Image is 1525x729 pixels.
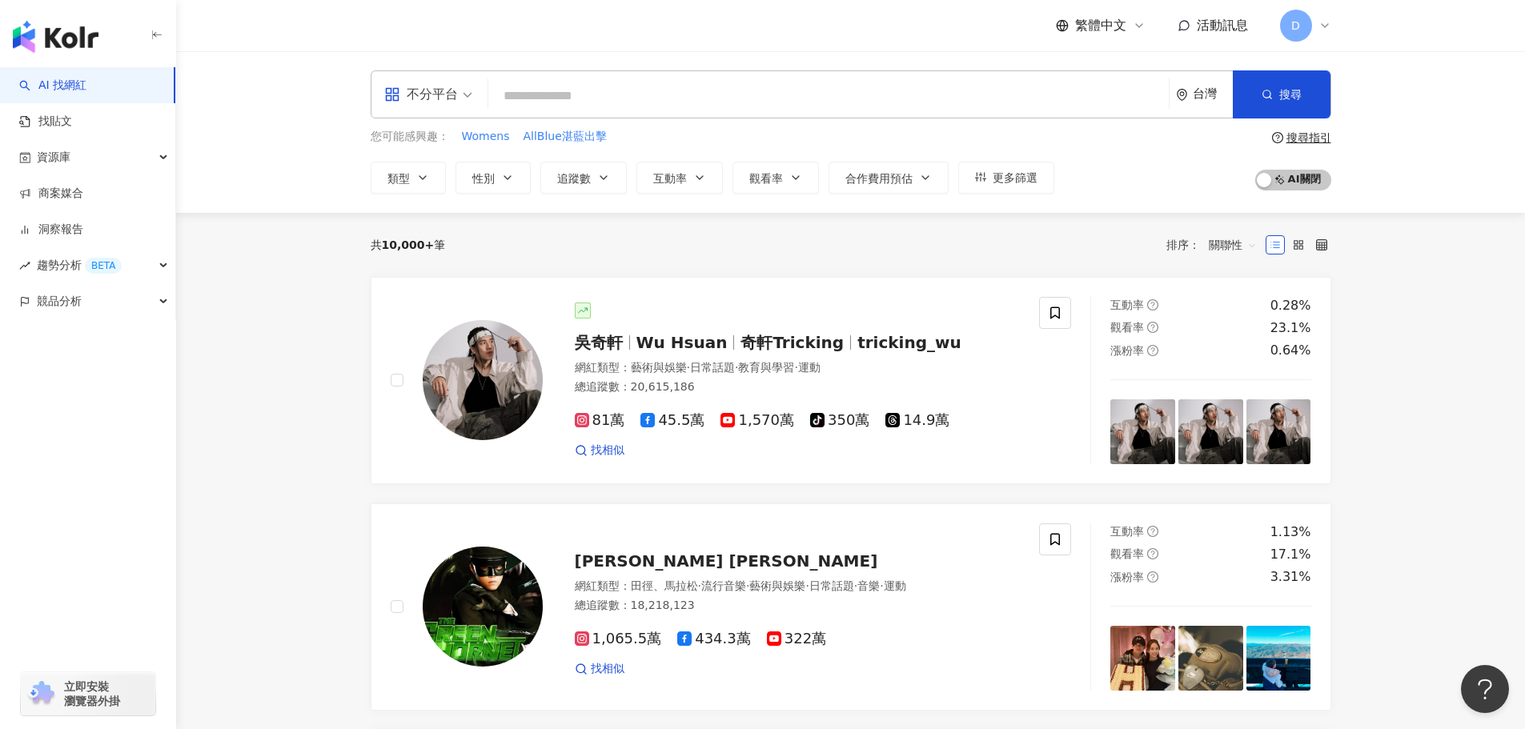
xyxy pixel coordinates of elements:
[1270,546,1311,563] div: 17.1%
[1147,571,1158,583] span: question-circle
[1147,299,1158,310] span: question-circle
[687,361,690,374] span: ·
[640,412,704,429] span: 45.5萬
[575,579,1021,595] div: 網紅類型 ：
[1178,626,1243,691] img: post-image
[575,333,623,352] span: 吳奇軒
[455,162,531,194] button: 性別
[1233,70,1330,118] button: 搜尋
[371,162,446,194] button: 類型
[829,162,949,194] button: 合作費用預估
[387,172,410,185] span: 類型
[636,333,728,352] span: Wu Hsuan
[37,139,70,175] span: 資源庫
[557,172,591,185] span: 追蹤數
[1166,232,1266,258] div: 排序：
[1270,523,1311,541] div: 1.13%
[1286,131,1331,144] div: 搜尋指引
[575,661,624,677] a: 找相似
[677,631,751,647] span: 434.3萬
[1209,232,1257,258] span: 關聯性
[767,631,826,647] span: 322萬
[738,361,794,374] span: 教育與學習
[720,412,794,429] span: 1,570萬
[1176,89,1188,101] span: environment
[845,172,913,185] span: 合作費用預估
[461,128,511,146] button: Womens
[523,128,608,146] button: AllBlue湛藍出擊
[698,579,701,592] span: ·
[371,129,449,145] span: 您可能感興趣：
[1270,297,1311,314] div: 0.28%
[37,247,122,283] span: 趨勢分析
[1110,298,1144,311] span: 互動率
[423,320,543,440] img: KOL Avatar
[1197,18,1248,33] span: 活動訊息
[19,222,83,238] a: 洞察報告
[1461,665,1509,713] iframe: Help Scout Beacon - Open
[575,360,1021,376] div: 網紅類型 ：
[19,78,86,94] a: searchAI 找網紅
[423,547,543,667] img: KOL Avatar
[575,379,1021,395] div: 總追蹤數 ： 20,615,186
[880,579,883,592] span: ·
[524,129,607,145] span: AllBlue湛藍出擊
[371,277,1331,484] a: KOL Avatar吳奇軒Wu Hsuan奇軒Trickingtricking_wu網紅類型：藝術與娛樂·日常話題·教育與學習·運動總追蹤數：20,615,18681萬45.5萬1,570萬35...
[1270,319,1311,337] div: 23.1%
[631,579,698,592] span: 田徑、馬拉松
[1147,322,1158,333] span: question-circle
[810,412,869,429] span: 350萬
[1110,344,1144,357] span: 漲粉率
[64,679,120,708] span: 立即安裝 瀏覽器外掛
[1110,525,1144,538] span: 互動率
[591,443,624,459] span: 找相似
[19,260,30,271] span: rise
[37,283,82,319] span: 競品分析
[857,579,880,592] span: 音樂
[1193,87,1233,101] div: 台灣
[631,361,687,374] span: 藝術與娛樂
[1270,568,1311,586] div: 3.31%
[809,579,854,592] span: 日常話題
[384,86,400,102] span: appstore
[1270,342,1311,359] div: 0.64%
[85,258,122,274] div: BETA
[382,238,435,251] span: 10,000+
[701,579,746,592] span: 流行音樂
[1110,626,1175,691] img: post-image
[794,361,797,374] span: ·
[26,681,57,707] img: chrome extension
[1110,571,1144,583] span: 漲粉率
[575,551,878,571] span: [PERSON_NAME] [PERSON_NAME]
[735,361,738,374] span: ·
[749,579,805,592] span: 藝術與娛樂
[13,21,98,53] img: logo
[690,361,735,374] span: 日常話題
[371,238,446,251] div: 共 筆
[21,672,155,715] a: chrome extension立即安裝 瀏覽器外掛
[1291,17,1300,34] span: D
[575,631,662,647] span: 1,065.5萬
[462,129,510,145] span: Womens
[746,579,749,592] span: ·
[1246,399,1311,464] img: post-image
[384,82,458,107] div: 不分平台
[540,162,627,194] button: 追蹤數
[1279,88,1302,101] span: 搜尋
[732,162,819,194] button: 觀看率
[854,579,857,592] span: ·
[1147,345,1158,356] span: question-circle
[857,333,961,352] span: tricking_wu
[740,333,844,352] span: 奇軒Tricking
[805,579,809,592] span: ·
[1075,17,1126,34] span: 繁體中文
[798,361,821,374] span: 運動
[884,579,906,592] span: 運動
[993,171,1037,184] span: 更多篩選
[1147,526,1158,537] span: question-circle
[636,162,723,194] button: 互動率
[371,503,1331,711] a: KOL Avatar[PERSON_NAME] [PERSON_NAME]網紅類型：田徑、馬拉松·流行音樂·藝術與娛樂·日常話題·音樂·運動總追蹤數：18,218,1231,065.5萬434....
[472,172,495,185] span: 性別
[958,162,1054,194] button: 更多篩選
[1110,399,1175,464] img: post-image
